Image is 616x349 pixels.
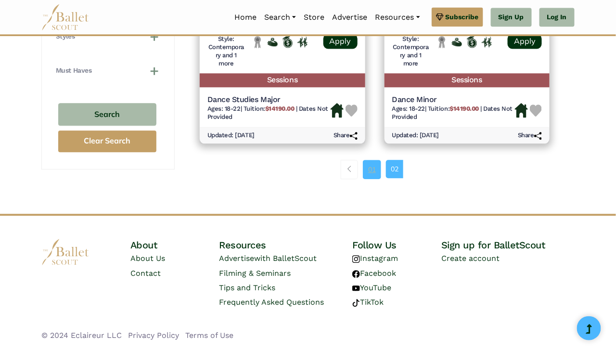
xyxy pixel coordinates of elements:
a: 01 [363,160,381,179]
button: Search [58,103,156,126]
img: Heart [530,104,542,116]
h4: Resources [219,239,352,251]
img: Housing Available [331,103,344,117]
a: About Us [130,254,165,263]
h5: Dance Minor [392,95,515,105]
h6: Share [518,131,542,140]
a: Resources [371,7,423,27]
a: TikTok [352,297,384,307]
a: Create account [441,254,500,263]
h6: Style: Contemporary and 1 more [392,35,430,68]
a: Subscribe [432,7,483,26]
h6: Updated: [DATE] [207,131,255,140]
a: Contact [130,269,161,278]
h5: Sessions [200,73,365,87]
b: $14190.00 [265,105,295,112]
h5: Dance Studies Major [207,95,331,105]
button: Clear Search [58,130,156,152]
img: Offers Financial Aid [452,38,462,47]
a: Home [231,7,260,27]
img: Offers Scholarship [282,36,293,47]
a: Tips and Tricks [219,283,275,292]
span: Dates Not Provided [392,105,513,120]
h5: Sessions [385,73,550,87]
nav: Page navigation example [341,160,409,179]
a: YouTube [352,283,391,292]
h4: Styles [56,32,75,41]
a: Log In [539,8,575,27]
a: Sign Up [491,8,532,27]
h4: About [130,239,219,251]
span: Tuition: [244,105,296,112]
h6: Updated: [DATE] [392,131,439,140]
img: In Person [297,37,308,47]
h6: Style: Contemporary and 1 more [207,35,245,68]
img: Offers Financial Aid [268,38,278,47]
img: gem.svg [436,12,444,22]
h4: Must Haves [56,66,91,76]
img: logo [41,239,90,265]
span: Subscribe [446,12,479,22]
h6: Share [334,131,358,140]
a: Filming & Seminars [219,269,291,278]
img: facebook logo [352,270,360,278]
a: Apply [323,34,358,49]
img: youtube logo [352,284,360,292]
li: © 2024 Eclaireur LLC [41,329,122,342]
a: Frequently Asked Questions [219,297,324,307]
a: Facebook [352,269,396,278]
span: Tuition: [428,105,480,112]
h4: Sign up for BalletScout [441,239,575,251]
span: with BalletScout [254,254,317,263]
span: Ages: 18-22 [207,105,241,112]
a: Store [300,7,328,27]
img: Offers Scholarship [467,36,477,47]
b: $14190.00 [449,105,479,112]
img: In Person [482,37,492,47]
a: Apply [508,34,542,49]
span: Ages: 18-22 [392,105,425,112]
a: 02 [386,160,403,178]
button: Styles [56,32,159,41]
h6: | | [207,105,331,121]
a: Search [260,7,300,27]
button: Must Haves [56,66,159,76]
h4: Follow Us [352,239,441,251]
span: Dates Not Provided [207,105,328,120]
img: Heart [346,104,358,116]
a: Terms of Use [185,331,233,340]
img: Housing Available [515,103,528,117]
a: Instagram [352,254,398,263]
img: tiktok logo [352,299,360,307]
img: Local [253,36,263,48]
a: Privacy Policy [128,331,179,340]
a: Advertise [328,7,371,27]
img: Local [437,36,447,48]
img: instagram logo [352,255,360,263]
a: Advertisewith BalletScout [219,254,317,263]
h6: | | [392,105,515,121]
